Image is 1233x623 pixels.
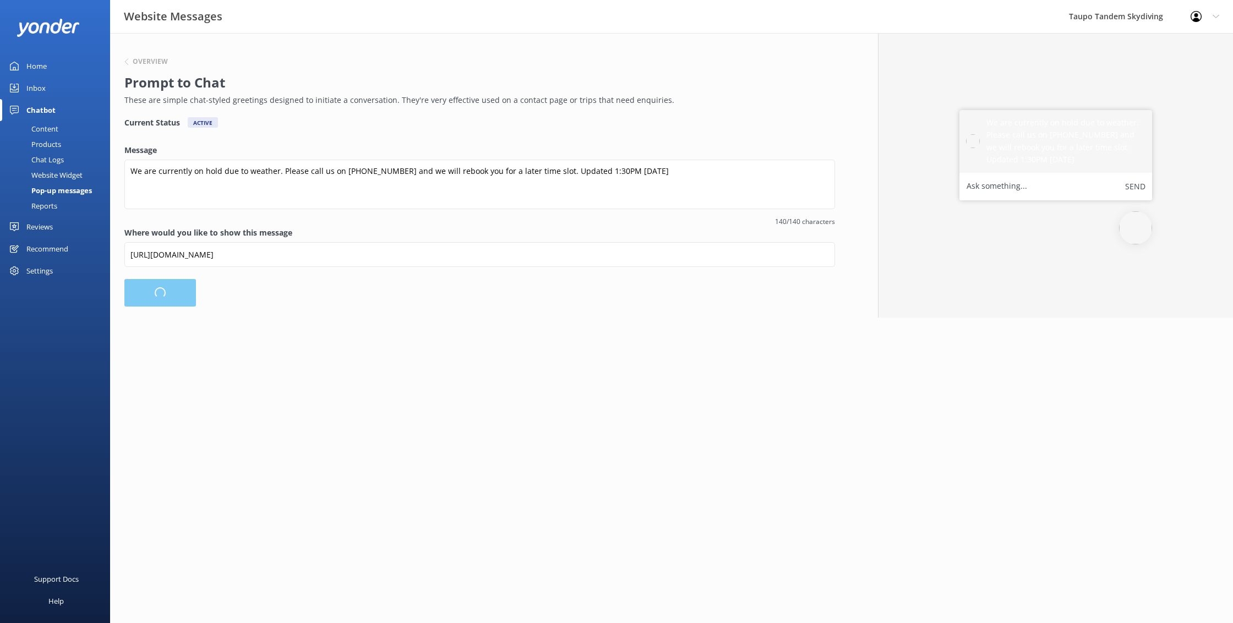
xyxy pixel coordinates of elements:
input: https://www.example.com/page [124,242,835,267]
div: Inbox [26,77,46,99]
div: Content [7,121,58,136]
a: Content [7,121,110,136]
div: Active [188,117,218,128]
div: Recommend [26,238,68,260]
h5: We are currently on hold due to weather. Please call us on [PHONE_NUMBER] and we will rebook you ... [986,117,1145,166]
div: Home [26,55,47,77]
div: Products [7,136,61,152]
p: These are simple chat-styled greetings designed to initiate a conversation. They're very effectiv... [124,94,830,106]
h4: Current Status [124,117,180,128]
div: Chat Logs [7,152,64,167]
span: 140/140 characters [124,216,835,227]
div: Reviews [26,216,53,238]
h3: Website Messages [124,8,222,25]
h2: Prompt to Chat [124,72,830,93]
a: Pop-up messages [7,183,110,198]
div: Settings [26,260,53,282]
label: Ask something... [967,179,1027,194]
div: Pop-up messages [7,183,92,198]
a: Chat Logs [7,152,110,167]
div: Support Docs [34,568,79,590]
textarea: We are currently on hold due to weather. Please call us on [PHONE_NUMBER] and we will rebook you ... [124,160,835,209]
h6: Overview [133,58,168,65]
div: Reports [7,198,57,214]
div: Chatbot [26,99,56,121]
a: Website Widget [7,167,110,183]
button: Send [1125,179,1145,194]
button: Overview [124,58,168,65]
label: Message [124,144,835,156]
div: Help [48,590,64,612]
div: Website Widget [7,167,83,183]
a: Products [7,136,110,152]
a: Reports [7,198,110,214]
label: Where would you like to show this message [124,227,835,239]
img: yonder-white-logo.png [17,19,80,37]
